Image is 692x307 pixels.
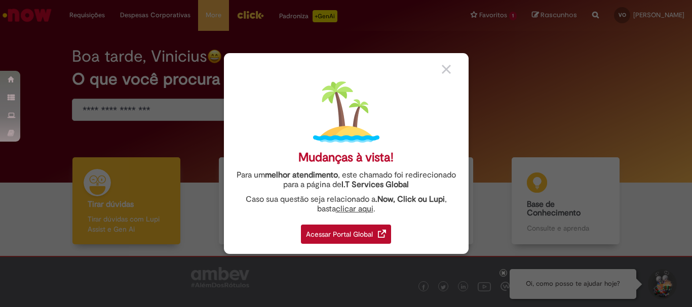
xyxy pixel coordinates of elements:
a: I.T Services Global [341,174,409,190]
a: clicar aqui [336,198,373,214]
div: Acessar Portal Global [301,225,391,244]
img: close_button_grey.png [442,65,451,74]
img: redirect_link.png [378,230,386,238]
a: Acessar Portal Global [301,219,391,244]
strong: .Now, Click ou Lupi [375,194,445,204]
div: Caso sua questão seja relacionado a , basta . [232,195,461,214]
img: island.png [313,79,379,145]
div: Mudanças à vista! [298,150,394,165]
div: Para um , este chamado foi redirecionado para a página de [232,170,461,190]
strong: melhor atendimento [265,170,338,180]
